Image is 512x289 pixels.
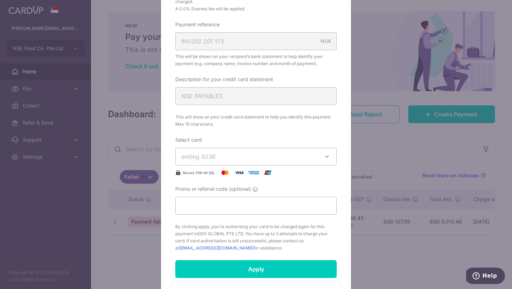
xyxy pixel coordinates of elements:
[175,114,337,128] span: This will show on your credit card statement to help you identify this payment. Max 15 characters.
[218,168,232,177] img: Mastercard
[175,21,220,28] label: Payment reference
[175,76,273,83] label: Description for your credit card statement
[179,245,254,251] a: [EMAIL_ADDRESS][DOMAIN_NAME]
[182,170,215,175] span: Secure 256-bit SSL
[175,223,337,252] span: By clicking apply, you're authorising your card to be charged again for this payment to . You hav...
[246,168,261,177] img: American Express
[175,148,337,165] button: ending 9236
[175,5,337,12] div: A 0.0% Express fee will be applied.
[181,153,215,160] span: ending 9236
[175,260,337,278] input: Apply
[320,38,331,45] div: 14/35
[232,168,246,177] img: Visa
[261,168,275,177] img: UnionPay
[466,268,505,285] iframe: Opens a widget where you can find more information
[175,136,202,143] label: Select card
[175,185,251,193] span: Promo or referral code (optional)
[198,231,243,236] span: GSV GLOBAL PTE LTD
[175,53,337,67] span: This will be shown on your recipient’s bank statement to help identify your payment (e.g. company...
